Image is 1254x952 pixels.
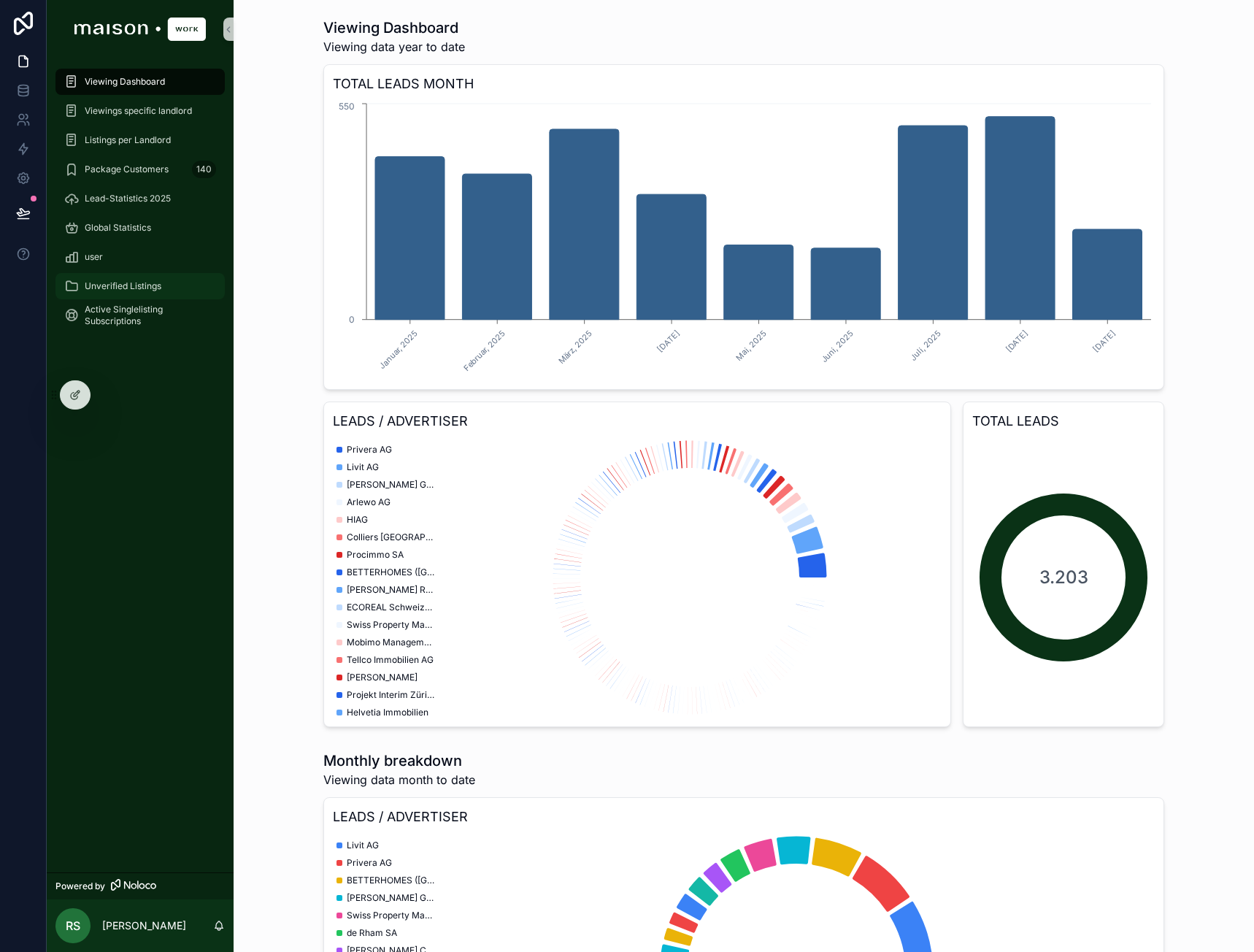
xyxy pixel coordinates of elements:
text: Juli, 2025 [908,328,942,362]
span: Viewings specific landlord [85,105,192,117]
a: Lead-Statistics 2025 [55,185,225,212]
span: de Rham SA [347,927,397,939]
span: Package Customers [85,164,169,175]
span: Colliers [GEOGRAPHIC_DATA] AG [347,531,434,543]
h1: Viewing Dashboard [323,18,465,38]
text: Mai, 2025 [734,328,769,362]
span: Mobimo Management AG [347,637,434,648]
span: Privera AG [347,444,392,456]
h3: TOTAL LEADS [972,411,1155,431]
text: [DATE] [1091,328,1118,354]
a: Viewings specific landlord [55,98,225,124]
text: [DATE] [655,328,681,354]
a: user [55,244,225,270]
span: BETTERHOMES ([GEOGRAPHIC_DATA]) AG [347,875,434,886]
span: Listings per Landlord [85,134,171,146]
span: Lead-Statistics 2025 [85,193,171,204]
a: Global Statistics [55,215,225,241]
h3: LEADS / ADVERTISER [333,411,942,431]
img: App logo [74,18,206,41]
p: [PERSON_NAME] [102,918,186,933]
a: Active Singlelisting Subscriptions [55,302,225,329]
span: Privera AG [347,857,392,869]
span: Viewing data year to date [323,38,465,55]
tspan: 550 [339,101,355,112]
span: Livit AG [347,840,379,851]
span: Arlewo AG [347,496,391,508]
div: scrollable content [47,58,234,348]
div: chart [333,437,942,718]
span: Viewing data month to date [323,771,475,788]
span: ECOREAL Schweizerische Immobilien Anlagestiftung [347,602,434,613]
span: Unverified Listings [85,280,161,292]
span: Active Singlelisting Subscriptions [85,304,210,327]
div: chart [333,100,1155,380]
span: Powered by [55,880,105,892]
span: BETTERHOMES ([GEOGRAPHIC_DATA]) AG [347,567,434,578]
text: Februar, 2025 [461,328,507,373]
a: Powered by [47,872,234,899]
span: Livit AG [347,461,379,473]
span: Procimmo SA [347,549,404,561]
text: Juni, 2025 [819,328,855,364]
span: HIAG [347,514,368,526]
span: [PERSON_NAME] [347,672,418,683]
span: Helvetia Immobilien [347,707,428,718]
span: 3.203 [1039,566,1088,589]
h3: TOTAL LEADS MONTH [333,74,1155,94]
span: [PERSON_NAME] Real Estate GmbH [347,584,434,596]
text: [DATE] [1004,328,1030,354]
span: Swiss Property Management AG [347,910,434,921]
h3: LEADS / ADVERTISER [333,807,1155,827]
span: Global Statistics [85,222,151,234]
a: Unverified Listings [55,273,225,299]
span: Swiss Property Management AG [347,619,434,631]
span: Viewing Dashboard [85,76,165,88]
span: [PERSON_NAME] Grundstücke AG [347,479,434,491]
h1: Monthly breakdown [323,751,475,771]
span: user [85,251,103,263]
div: 140 [192,161,216,178]
text: Januar, 2025 [377,328,420,371]
span: RS [66,917,80,934]
tspan: 0 [349,314,355,325]
span: Projekt Interim Zürich GmbH [347,689,434,701]
a: Viewing Dashboard [55,69,225,95]
span: [PERSON_NAME] Grundstücke AG [347,892,434,904]
text: März, 2025 [556,328,594,366]
a: Listings per Landlord [55,127,225,153]
a: Package Customers140 [55,156,225,183]
span: Tellco Immobilien AG [347,654,434,666]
